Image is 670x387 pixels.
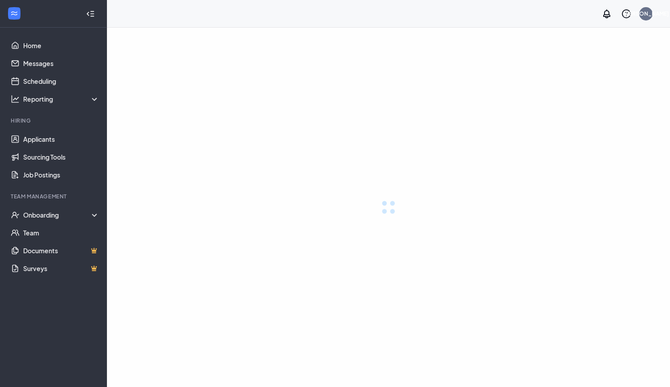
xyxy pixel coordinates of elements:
a: Applicants [23,130,99,148]
a: Job Postings [23,166,99,184]
svg: WorkstreamLogo [10,9,19,18]
svg: Notifications [601,8,612,19]
svg: UserCheck [11,210,20,219]
a: DocumentsCrown [23,242,99,259]
a: Sourcing Tools [23,148,99,166]
a: Messages [23,54,99,72]
div: [PERSON_NAME] [623,10,669,17]
div: Reporting [23,95,100,103]
a: Scheduling [23,72,99,90]
svg: QuestionInfo [621,8,632,19]
a: SurveysCrown [23,259,99,277]
div: Onboarding [23,210,100,219]
a: Team [23,224,99,242]
svg: Analysis [11,95,20,103]
svg: Collapse [86,9,95,18]
div: Hiring [11,117,98,124]
div: Team Management [11,193,98,200]
a: Home [23,37,99,54]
